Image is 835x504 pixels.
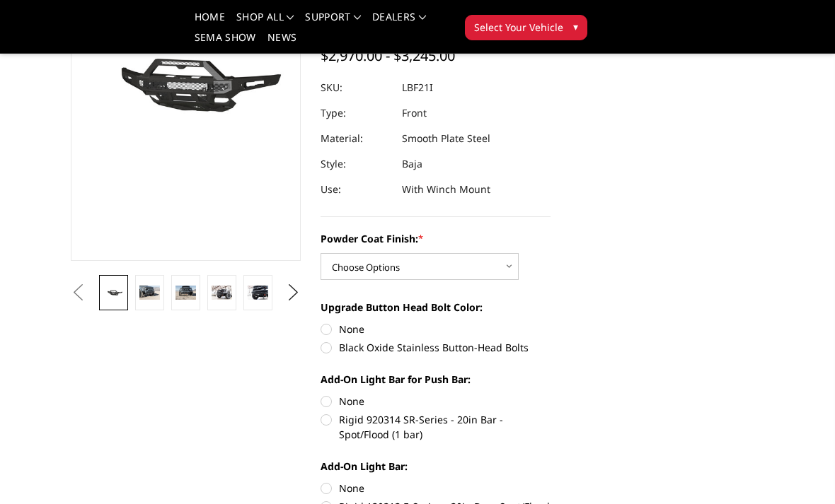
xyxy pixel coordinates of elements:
label: None [321,481,551,496]
span: Select Your Vehicle [474,20,563,35]
a: News [267,33,296,53]
dt: SKU: [321,75,391,100]
img: 2021-2025 Ford Raptor - Freedom Series - Baja Front Bumper (winch mount) [175,286,196,299]
img: 2021-2025 Ford Raptor - Freedom Series - Baja Front Bumper (winch mount) [248,286,268,299]
dd: With Winch Mount [402,177,490,202]
dd: Smooth Plate Steel [402,126,490,151]
dt: Material: [321,126,391,151]
dd: Front [402,100,427,126]
label: Add-On Light Bar for Push Bar: [321,372,551,387]
button: Previous [67,282,88,303]
label: Rigid 920314 SR-Series - 20in Bar - Spot/Flood (1 bar) [321,412,551,442]
span: $2,970.00 - $3,245.00 [321,46,455,65]
a: Support [305,12,361,33]
label: Add-On Light Bar: [321,459,551,474]
a: SEMA Show [195,33,256,53]
label: Black Oxide Stainless Button-Head Bolts [321,340,551,355]
a: Home [195,12,225,33]
button: Select Your Vehicle [465,15,587,40]
button: Next [283,282,304,303]
label: None [321,322,551,336]
dd: LBF21I [402,75,433,100]
a: shop all [236,12,294,33]
label: Upgrade Button Head Bolt Color: [321,300,551,315]
dt: Use: [321,177,391,202]
dd: Baja [402,151,422,177]
label: None [321,394,551,409]
span: ▾ [573,19,578,34]
dt: Type: [321,100,391,126]
a: Dealers [372,12,426,33]
label: Powder Coat Finish: [321,231,551,246]
dt: Style: [321,151,391,177]
img: 2021-2025 Ford Raptor - Freedom Series - Baja Front Bumper (winch mount) [212,286,232,299]
img: 2021-2025 Ford Raptor - Freedom Series - Baja Front Bumper (winch mount) [139,286,160,299]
